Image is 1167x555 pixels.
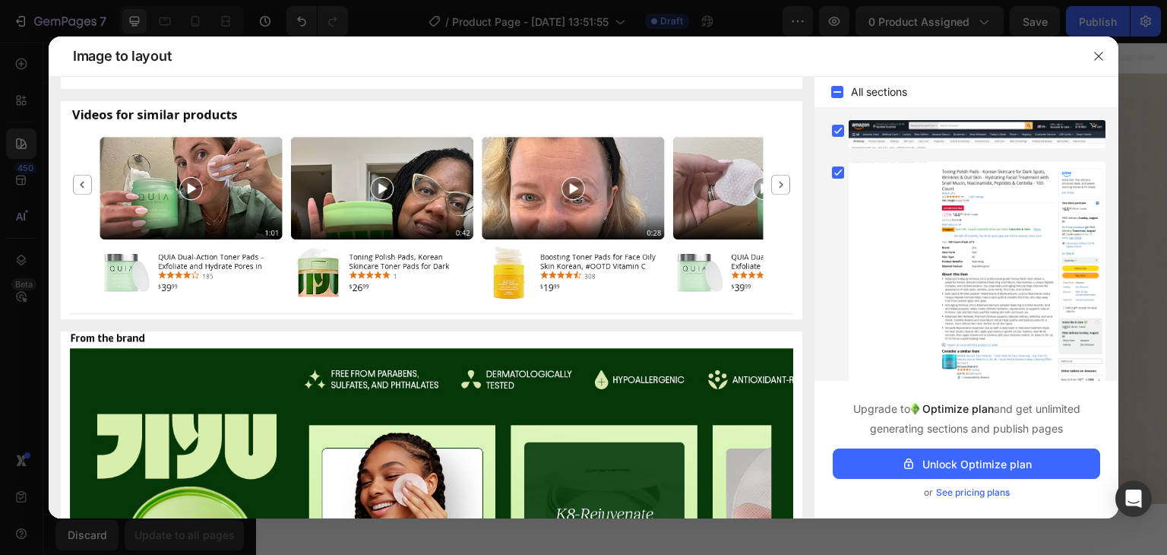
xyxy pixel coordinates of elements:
span: Optimize plan [922,402,994,415]
span: All sections [851,83,907,101]
button: Unlock Optimize plan [833,449,1100,479]
span: See pricing plans [936,485,1010,500]
div: Unlock Optimize plan [901,456,1032,472]
div: Open Intercom Messenger [1115,480,1152,517]
span: Image to layout [73,47,171,65]
div: or [833,485,1100,500]
div: Upgrade to and get unlimited generating sections and publish pages [833,399,1100,436]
